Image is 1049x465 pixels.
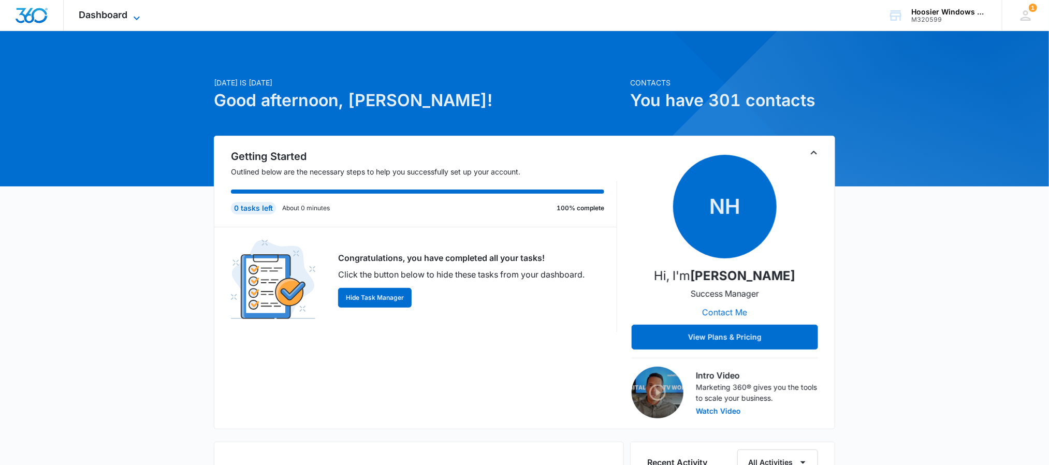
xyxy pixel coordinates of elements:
[231,149,617,164] h2: Getting Started
[654,267,796,285] p: Hi, I'm
[673,155,777,258] span: NH
[630,88,835,113] h1: You have 301 contacts
[696,408,741,415] button: Watch Video
[696,382,818,403] p: Marketing 360® gives you the tools to scale your business.
[630,77,835,88] p: Contacts
[911,16,987,23] div: account id
[79,9,128,20] span: Dashboard
[282,204,330,213] p: About 0 minutes
[632,325,818,350] button: View Plans & Pricing
[632,367,683,418] img: Intro Video
[231,202,276,214] div: 0 tasks left
[214,88,624,113] h1: Good afternoon, [PERSON_NAME]!
[692,300,758,325] button: Contact Me
[911,8,987,16] div: account name
[557,204,604,213] p: 100% complete
[338,268,585,281] p: Click the button below to hide these tasks from your dashboard.
[691,287,759,300] p: Success Manager
[338,288,412,308] button: Hide Task Manager
[1029,4,1037,12] div: notifications count
[808,147,820,159] button: Toggle Collapse
[1029,4,1037,12] span: 1
[338,252,585,264] p: Congratulations, you have completed all your tasks!
[696,369,818,382] h3: Intro Video
[691,268,796,283] strong: [PERSON_NAME]
[214,77,624,88] p: [DATE] is [DATE]
[231,166,617,177] p: Outlined below are the necessary steps to help you successfully set up your account.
